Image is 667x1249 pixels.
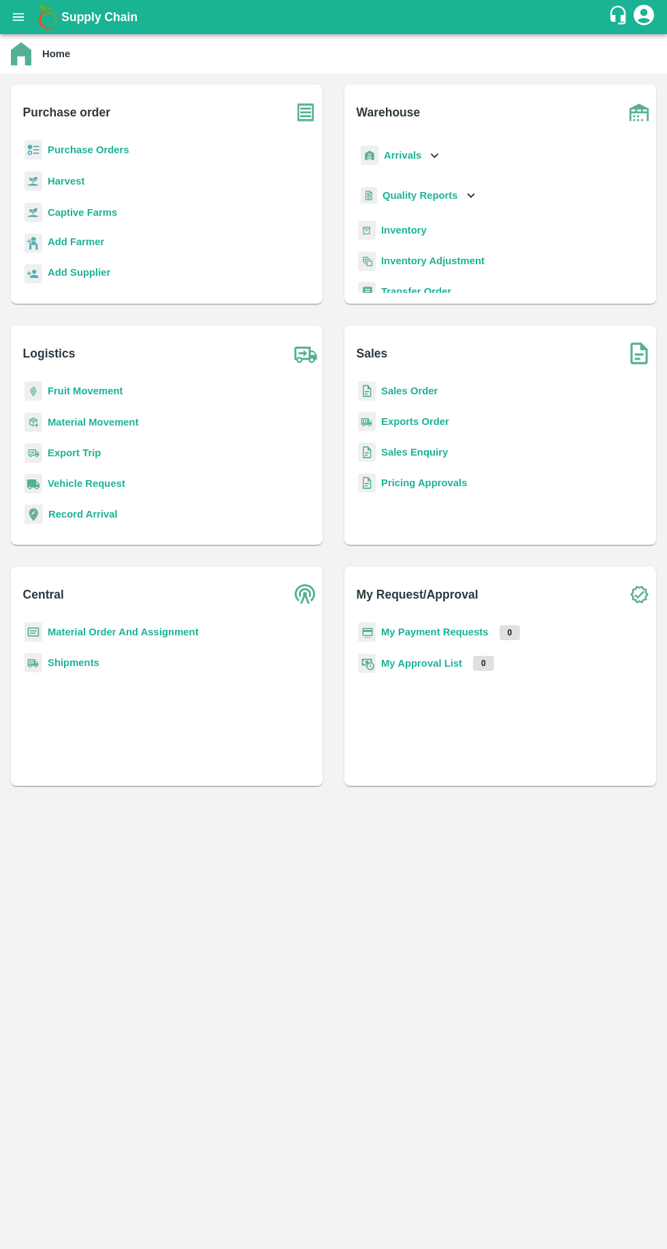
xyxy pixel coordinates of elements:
a: Inventory Adjustment [381,255,485,266]
a: Add Farmer [48,234,104,253]
img: purchase [289,95,323,129]
a: Shipments [48,657,99,668]
div: account of current user [632,3,656,31]
img: payment [358,622,376,642]
img: logo [34,3,61,31]
img: sales [358,381,376,401]
b: Home [42,48,70,59]
img: material [25,412,42,432]
a: Vehicle Request [48,478,125,489]
b: Logistics [23,344,76,363]
img: fruit [25,381,42,401]
img: recordArrival [25,505,43,524]
a: Exports Order [381,416,449,427]
img: soSales [622,336,656,370]
img: harvest [25,171,42,191]
a: Add Supplier [48,265,110,283]
b: Add Supplier [48,267,110,278]
img: check [622,578,656,612]
img: farmer [25,234,42,253]
a: Captive Farms [48,207,117,218]
img: sales [358,443,376,462]
b: Purchase order [23,103,110,122]
a: Sales Order [381,385,438,396]
img: truck [289,336,323,370]
img: harvest [25,202,42,223]
img: inventory [358,251,376,271]
img: delivery [25,443,42,463]
a: Export Trip [48,447,101,458]
a: Purchase Orders [48,144,129,155]
b: Quality Reports [383,190,458,201]
b: Sales [357,344,388,363]
b: Warehouse [357,103,421,122]
a: Sales Enquiry [381,447,448,458]
a: My Payment Requests [381,627,489,637]
a: Fruit Movement [48,385,123,396]
img: qualityReport [361,187,377,204]
b: Add Farmer [48,236,104,247]
a: Record Arrival [48,509,118,520]
img: reciept [25,140,42,160]
img: whArrival [361,146,378,165]
b: Supply Chain [61,10,137,24]
img: shipments [25,653,42,673]
img: whTransfer [358,282,376,302]
img: sales [358,473,376,493]
img: shipments [358,412,376,432]
img: whInventory [358,221,376,240]
a: Transfer Order [381,286,451,297]
a: Pricing Approvals [381,477,467,488]
img: central [289,578,323,612]
a: Material Movement [48,417,139,428]
div: Quality Reports [358,182,478,210]
b: Arrivals [384,150,421,161]
b: My Request/Approval [357,585,478,604]
img: supplier [25,264,42,284]
p: 0 [473,656,494,671]
b: Central [23,585,64,604]
a: My Approval List [381,658,462,669]
img: warehouse [622,95,656,129]
a: Supply Chain [61,7,608,27]
a: Inventory [381,225,427,236]
img: approval [358,653,376,674]
img: vehicle [25,474,42,494]
button: open drawer [3,1,34,33]
a: Harvest [48,176,84,187]
div: customer-support [608,5,632,29]
div: Arrivals [358,140,442,171]
a: Material Order And Assignment [48,627,199,637]
p: 0 [500,625,521,640]
img: centralMaterial [25,622,42,642]
img: home [11,42,31,65]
